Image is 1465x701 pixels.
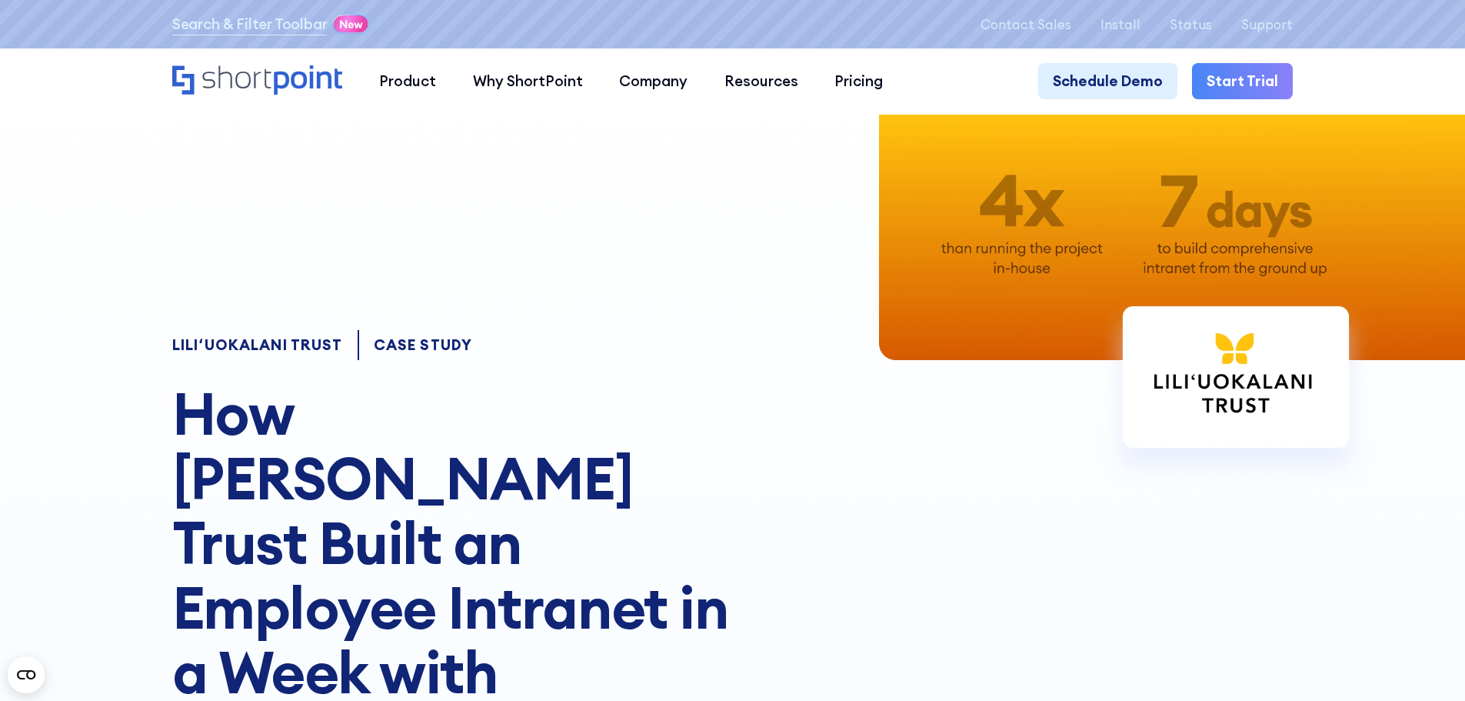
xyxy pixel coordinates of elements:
div: Pricing [834,70,883,92]
div: Product [379,70,436,92]
a: Status [1170,17,1212,32]
a: Install [1100,17,1140,32]
a: Pricing [817,63,902,100]
div: Resources [724,70,798,92]
div: Why ShortPoint [473,70,583,92]
a: Resources [706,63,817,100]
a: Why ShortPoint [454,63,601,100]
div: CASE STUDY [374,338,472,352]
a: Company [601,63,706,100]
a: Contact Sales [981,17,1071,32]
a: Schedule Demo [1038,63,1177,100]
a: Start Trial [1192,63,1293,100]
div: Liliʻuokalani Trust [172,338,343,352]
iframe: Chat Widget [1188,522,1465,701]
button: Open CMP widget [8,656,45,693]
a: Search & Filter Toolbar [172,13,328,35]
a: Support [1241,17,1293,32]
div: Company [619,70,688,92]
a: Product [361,63,454,100]
a: Home [172,65,342,97]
